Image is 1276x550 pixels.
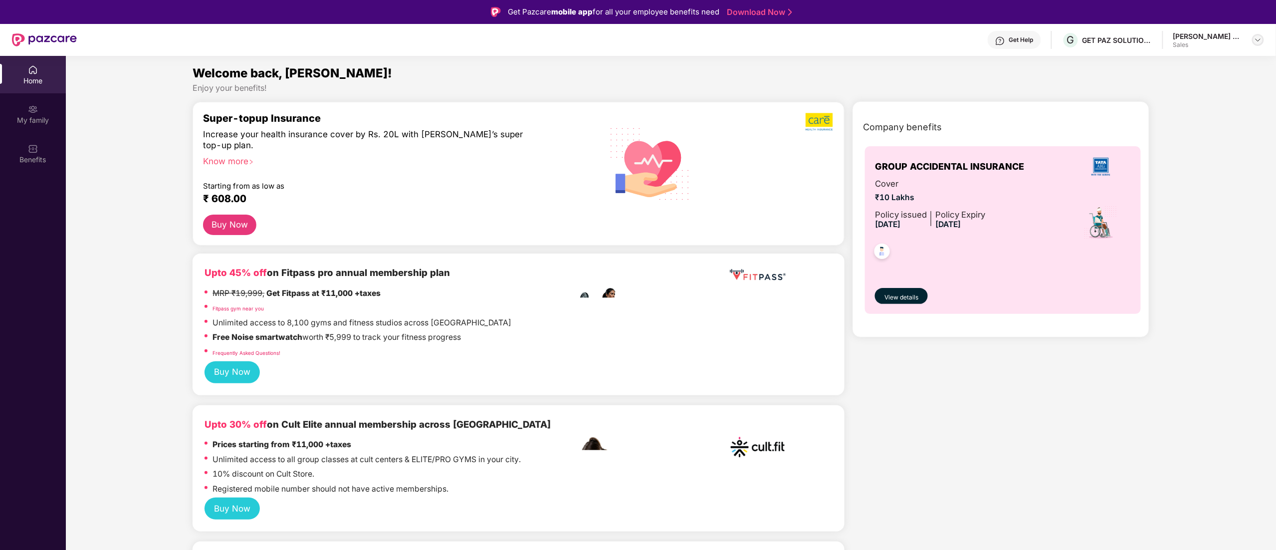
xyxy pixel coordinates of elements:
[203,112,571,124] div: Super-topup Insurance
[995,36,1005,46] img: svg+xml;base64,PHN2ZyBpZD0iSGVscC0zMngzMiIgeG1sbnM9Imh0dHA6Ly93d3cudzMub3JnLzIwMDAvc3ZnIiB3aWR0aD...
[727,7,789,17] a: Download Now
[28,104,38,114] img: svg+xml;base64,PHN2ZyB3aWR0aD0iMjAiIGhlaWdodD0iMjAiIHZpZXdCb3g9IjAgMCAyMCAyMCIgZmlsbD0ibm9uZSIgeG...
[28,65,38,75] img: svg+xml;base64,PHN2ZyBpZD0iSG9tZSIgeG1sbnM9Imh0dHA6Ly93d3cudzMub3JnLzIwMDAvc3ZnIiB3aWR0aD0iMjAiIG...
[1082,35,1152,45] div: GET PAZ SOLUTIONS PRIVATE LIMTED
[266,288,381,298] strong: Get Fitpass at ₹11,000 +taxes
[1087,153,1114,180] img: insurerLogo
[213,317,511,329] p: Unlimited access to 8,100 gyms and fitness studios across [GEOGRAPHIC_DATA]
[203,215,256,235] button: Buy Now
[193,83,1149,93] div: Enjoy your benefits!
[213,305,264,311] a: Fitpass gym near you
[875,208,927,221] div: Policy issued
[491,7,501,17] img: Logo
[875,192,985,204] span: ₹10 Lakhs
[1254,36,1262,44] img: svg+xml;base64,PHN2ZyBpZD0iRHJvcGRvd24tMzJ4MzIiIHhtbG5zPSJodHRwOi8vd3d3LnczLm9yZy8yMDAwL3N2ZyIgd2...
[213,350,280,356] a: Frequently Asked Questions!
[28,144,38,154] img: svg+xml;base64,PHN2ZyBpZD0iQmVuZWZpdHMiIHhtbG5zPSJodHRwOi8vd3d3LnczLm9yZy8yMDAwL3N2ZyIgd2lkdGg9Ij...
[205,419,267,430] b: Upto 30% off
[248,159,254,165] span: right
[213,468,314,481] p: 10% discount on Cult Store.
[213,454,521,466] p: Unlimited access to all group classes at cult centers & ELITE/PRO GYMS in your city.
[875,220,900,229] span: [DATE]
[203,156,565,163] div: Know more
[728,266,788,284] img: fppp.png
[1173,31,1243,41] div: [PERSON_NAME] Ravindarsingh
[213,483,448,496] p: Registered mobile number should not have active memberships.
[863,120,942,134] span: Company benefits
[213,331,461,344] p: worth ₹5,999 to track your fitness progress
[1173,41,1243,49] div: Sales
[806,112,834,131] img: b5dec4f62d2307b9de63beb79f102df3.png
[935,220,961,229] span: [DATE]
[870,241,894,265] img: svg+xml;base64,PHN2ZyB4bWxucz0iaHR0cDovL3d3dy53My5vcmcvMjAwMC9zdmciIHdpZHRoPSI0OC45NDMiIGhlaWdodD...
[205,267,267,278] b: Upto 45% off
[213,332,302,342] strong: Free Noise smartwatch
[571,285,641,355] img: fpp.png
[728,417,788,477] img: cult.png
[205,498,260,520] button: Buy Now
[193,66,392,80] span: Welcome back, [PERSON_NAME]!
[788,7,792,17] img: Stroke
[603,115,698,212] img: svg+xml;base64,PHN2ZyB4bWxucz0iaHR0cDovL3d3dy53My5vcmcvMjAwMC9zdmciIHhtbG5zOnhsaW5rPSJodHRwOi8vd3...
[203,129,528,151] div: Increase your health insurance cover by Rs. 20L with [PERSON_NAME]’s super top-up plan.
[1083,205,1118,240] img: icon
[571,437,641,515] img: pc2.png
[205,419,551,430] b: on Cult Elite annual membership across [GEOGRAPHIC_DATA]
[508,6,719,18] div: Get Pazcare for all your employee benefits need
[213,440,351,449] strong: Prices starting from ₹11,000 +taxes
[12,33,77,46] img: New Pazcare Logo
[875,177,985,190] span: Cover
[884,293,918,302] span: View details
[203,193,561,205] div: ₹ 608.00
[205,267,450,278] b: on Fitpass pro annual membership plan
[875,160,1024,174] span: GROUP ACCIDENTAL INSURANCE
[875,288,928,304] button: View details
[205,361,260,383] button: Buy Now
[935,208,985,221] div: Policy Expiry
[213,288,264,298] del: MRP ₹19,999,
[551,7,593,16] strong: mobile app
[1009,36,1034,44] div: Get Help
[203,182,529,189] div: Starting from as low as
[1067,34,1074,46] span: G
